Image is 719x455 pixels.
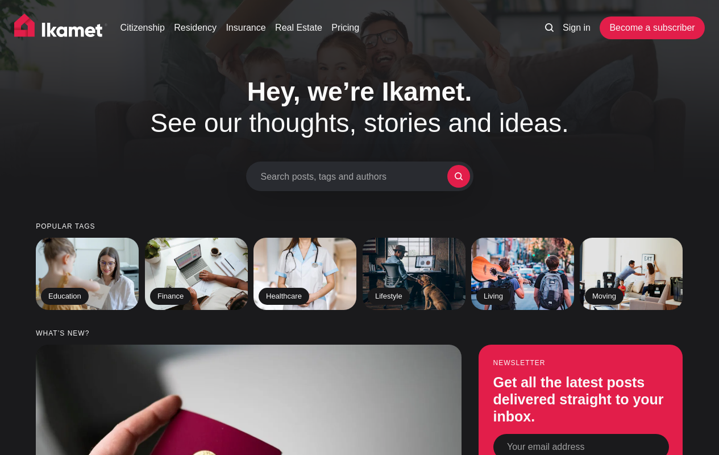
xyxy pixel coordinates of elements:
[275,21,322,35] a: Real Estate
[36,238,139,310] a: Education
[253,238,356,310] a: Healthcare
[259,288,309,305] h2: Healthcare
[600,16,704,39] a: Become a subscriber
[150,288,191,305] h2: Finance
[261,171,447,182] span: Search posts, tags and authors
[14,14,107,42] img: Ikamet home
[368,288,410,305] h2: Lifestyle
[580,238,683,310] a: Moving
[145,238,248,310] a: Finance
[36,223,683,230] small: Popular tags
[247,77,472,106] span: Hey, we’re Ikamet.
[493,359,669,367] small: Newsletter
[226,21,265,35] a: Insurance
[174,21,217,35] a: Residency
[585,288,624,305] h2: Moving
[36,330,683,337] small: What’s new?
[493,374,669,425] h3: Get all the latest posts delivered straight to your inbox.
[331,21,359,35] a: Pricing
[563,21,591,35] a: Sign in
[363,238,466,310] a: Lifestyle
[120,21,165,35] a: Citizenship
[476,288,510,305] h2: Living
[471,238,574,310] a: Living
[41,288,89,305] h2: Education
[118,76,601,139] h1: See our thoughts, stories and ideas.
